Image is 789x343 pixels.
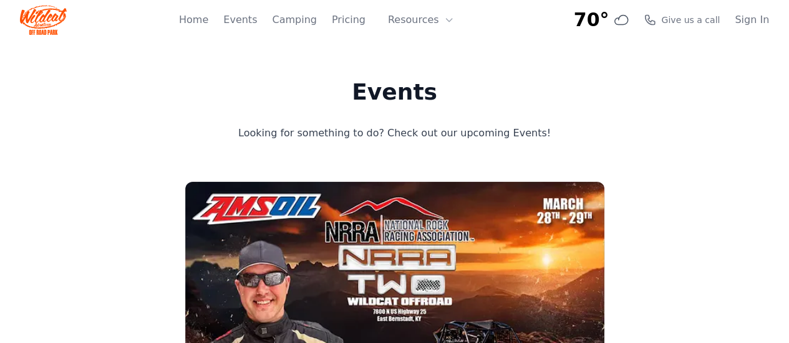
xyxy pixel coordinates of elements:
a: Events [223,12,257,27]
a: Home [179,12,208,27]
a: Give us a call [644,14,720,26]
img: Wildcat Logo [20,5,67,35]
button: Resources [380,7,462,32]
span: 70° [574,9,609,31]
a: Pricing [332,12,365,27]
span: Give us a call [661,14,720,26]
a: Camping [272,12,316,27]
h1: Events [188,80,601,105]
a: Sign In [735,12,769,27]
p: Looking for something to do? Check out our upcoming Events! [188,125,601,142]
